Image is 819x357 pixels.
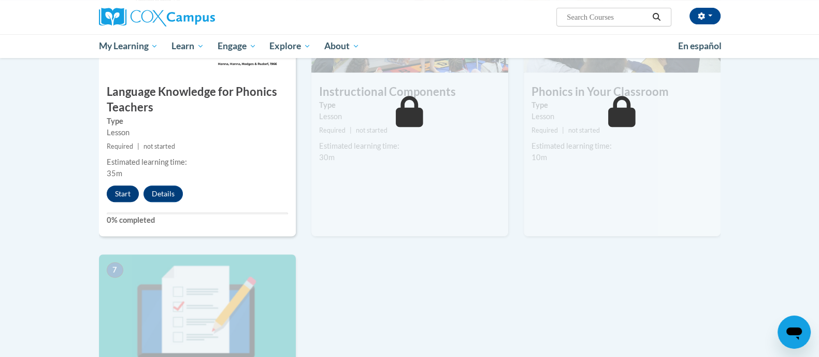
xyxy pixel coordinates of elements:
div: Lesson [107,127,288,138]
span: | [350,126,352,134]
label: Type [319,99,500,111]
div: Lesson [319,111,500,122]
button: Start [107,185,139,202]
span: 35m [107,169,122,178]
label: Type [107,116,288,127]
h3: Instructional Components [311,84,508,100]
span: Required [531,126,558,134]
a: Explore [263,34,318,58]
button: Search [649,11,664,23]
a: About [318,34,366,58]
div: Main menu [83,34,736,58]
span: En español [678,40,722,51]
span: 7 [107,262,123,278]
span: About [324,40,360,52]
span: 30m [319,153,335,162]
span: not started [143,142,175,150]
span: not started [568,126,600,134]
a: Engage [211,34,263,58]
span: My Learning [98,40,158,52]
label: Type [531,99,713,111]
h3: Language Knowledge for Phonics Teachers [99,84,296,116]
div: Lesson [531,111,713,122]
input: Search Courses [566,11,649,23]
span: | [562,126,564,134]
div: Estimated learning time: [531,140,713,152]
label: 0% completed [107,215,288,226]
div: Estimated learning time: [107,156,288,168]
span: Explore [269,40,311,52]
div: Estimated learning time: [319,140,500,152]
span: Learn [171,40,204,52]
span: not started [356,126,387,134]
span: | [137,142,139,150]
h3: Phonics in Your Classroom [524,84,721,100]
span: Engage [218,40,256,52]
span: Required [319,126,346,134]
a: My Learning [92,34,165,58]
a: En español [671,35,728,57]
span: Required [107,142,133,150]
a: Learn [165,34,211,58]
span: 10m [531,153,547,162]
button: Details [143,185,183,202]
button: Account Settings [689,8,721,24]
a: Cox Campus [99,8,296,26]
iframe: Button to launch messaging window [778,316,811,349]
img: Cox Campus [99,8,215,26]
